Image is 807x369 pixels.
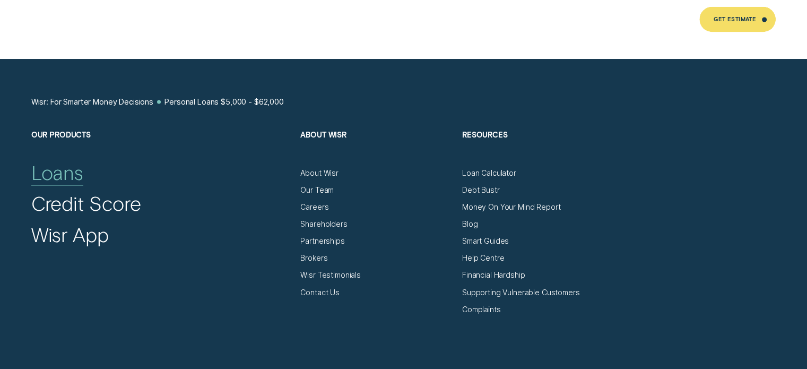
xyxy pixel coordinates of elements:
[300,202,328,212] a: Careers
[462,168,516,178] a: Loan Calculator
[164,97,284,107] a: Personal Loans $5,000 - $62,000
[31,191,141,216] a: Credit Score
[462,287,580,297] a: Supporting Vulnerable Customers
[31,97,153,107] a: Wisr: For Smarter Money Decisions
[462,130,614,168] h2: Resources
[462,219,478,229] a: Blog
[31,222,109,247] a: Wisr App
[462,270,525,280] a: Financial Hardship
[462,202,560,212] a: Money On Your Mind Report
[462,185,500,195] a: Debt Bustr
[462,253,504,263] a: Help Centre
[300,270,361,280] a: Wisr Testimonials
[300,130,453,168] h2: About Wisr
[462,236,509,246] a: Smart Guides
[699,7,776,32] a: Get Estimate
[300,253,327,263] a: Brokers
[300,185,334,195] a: Our Team
[300,219,347,229] a: Shareholders
[31,160,84,185] a: Loans
[300,168,339,178] a: About Wisr
[300,236,344,246] a: Partnerships
[31,130,291,168] h2: Our Products
[462,304,501,314] a: Complaints
[300,287,340,297] a: Contact Us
